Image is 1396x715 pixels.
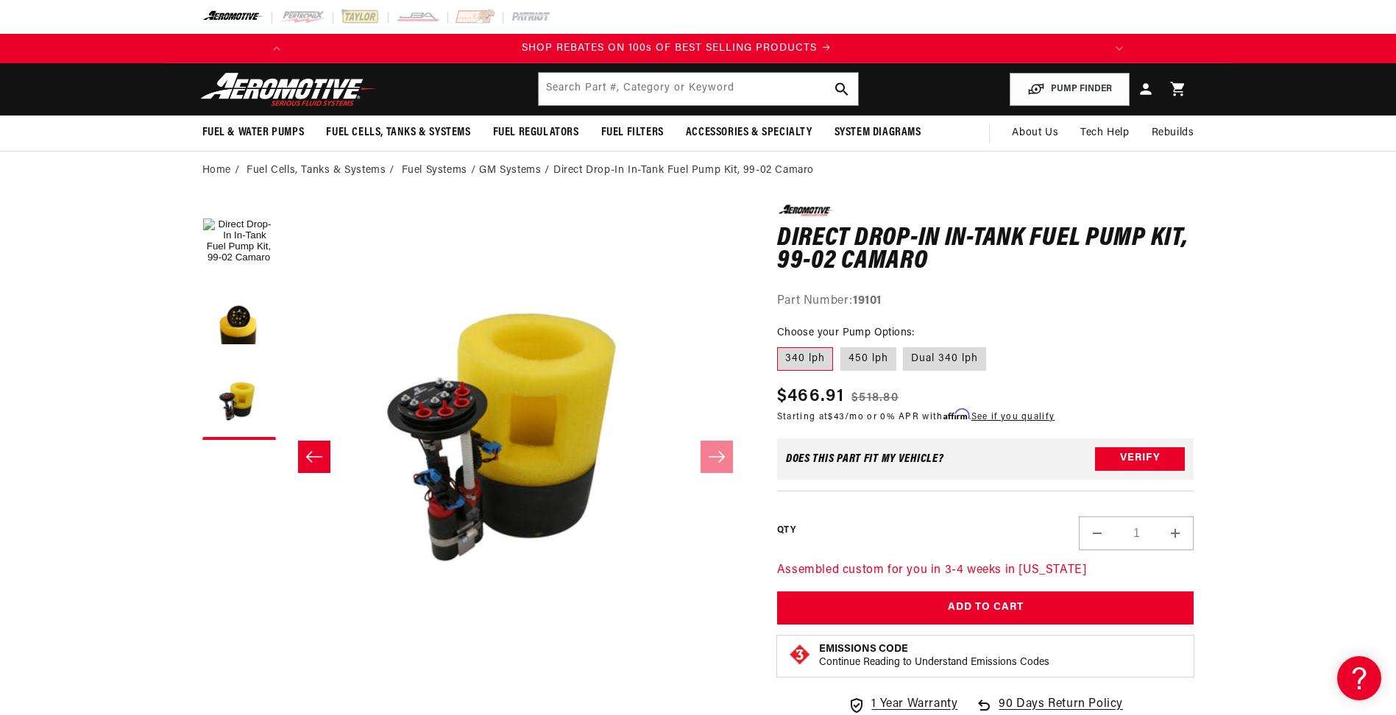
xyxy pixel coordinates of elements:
[1012,127,1058,138] span: About Us
[1141,115,1205,151] summary: Rebuilds
[191,115,316,150] summary: Fuel & Water Pumps
[777,561,1194,580] p: Assembled custom for you in 3-4 weeks in [US_STATE]
[601,125,664,140] span: Fuel Filters
[777,347,833,371] label: 340 lph
[826,73,858,105] button: search button
[202,204,276,278] button: Load image 1 in gallery view
[819,656,1049,669] p: Continue Reading to Understand Emissions Codes
[590,115,675,150] summary: Fuel Filters
[202,125,305,140] span: Fuel & Water Pumps
[786,453,944,465] div: Does This part fit My vehicle?
[675,115,823,150] summary: Accessories & Specialty
[298,441,330,473] button: Slide left
[851,389,899,407] s: $518.80
[1095,447,1185,471] button: Verify
[270,40,1083,57] div: Announcement
[522,43,817,54] span: SHOP REBATES ON 100s OF BEST SELLING PRODUCTS
[835,125,921,140] span: System Diagrams
[903,347,986,371] label: Dual 340 lph
[1010,73,1130,106] button: PUMP FINDER
[777,227,1194,274] h1: Direct Drop-In In-Tank Fuel Pump Kit, 99-02 Camaro
[196,72,380,107] img: Aeromotive
[819,644,908,655] strong: Emissions Code
[247,163,398,179] li: Fuel Cells, Tanks & Systems
[686,125,812,140] span: Accessories & Specialty
[823,115,932,150] summary: System Diagrams
[848,695,957,714] a: 1 Year Warranty
[777,292,1194,311] div: Part Number:
[202,204,748,708] media-gallery: Gallery Viewer
[788,643,812,666] img: Emissions code
[270,40,1083,57] div: 2 of 3
[402,163,467,179] a: Fuel Systems
[493,125,579,140] span: Fuel Regulators
[1152,125,1194,141] span: Rebuilds
[1080,125,1129,141] span: Tech Help
[828,413,845,421] span: $43
[202,163,1194,179] nav: breadcrumbs
[777,591,1194,625] button: Add to Cart
[539,73,858,105] input: Search by Part Number, Category or Keyword
[270,40,1083,57] a: SHOP REBATES ON 100s OF BEST SELLING PRODUCTS
[777,524,796,537] label: QTY
[1105,34,1134,63] button: Translation missing: en.sections.announcements.next_announcement
[315,115,481,150] summary: Fuel Cells, Tanks & Systems
[202,285,276,359] button: Load image 2 in gallery view
[166,34,1231,63] slideshow-component: Translation missing: en.sections.announcements.announcement_bar
[326,125,470,140] span: Fuel Cells, Tanks & Systems
[479,163,553,179] li: GM Systems
[840,347,896,371] label: 450 lph
[701,441,733,473] button: Slide right
[777,410,1055,424] p: Starting at /mo or 0% APR with .
[853,295,882,307] strong: 19101
[262,34,291,63] button: Translation missing: en.sections.announcements.previous_announcement
[482,115,590,150] summary: Fuel Regulators
[553,163,814,179] li: Direct Drop-In In-Tank Fuel Pump Kit, 99-02 Camaro
[1069,115,1140,151] summary: Tech Help
[202,366,276,440] button: Load image 3 in gallery view
[1001,115,1069,151] a: About Us
[943,409,969,420] span: Affirm
[777,325,916,341] legend: Choose your Pump Options:
[777,383,844,410] span: $466.91
[202,163,231,179] a: Home
[971,413,1055,421] a: See if you qualify - Learn more about Affirm Financing (opens in modal)
[819,643,1049,669] button: Emissions CodeContinue Reading to Understand Emissions Codes
[871,695,957,714] span: 1 Year Warranty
